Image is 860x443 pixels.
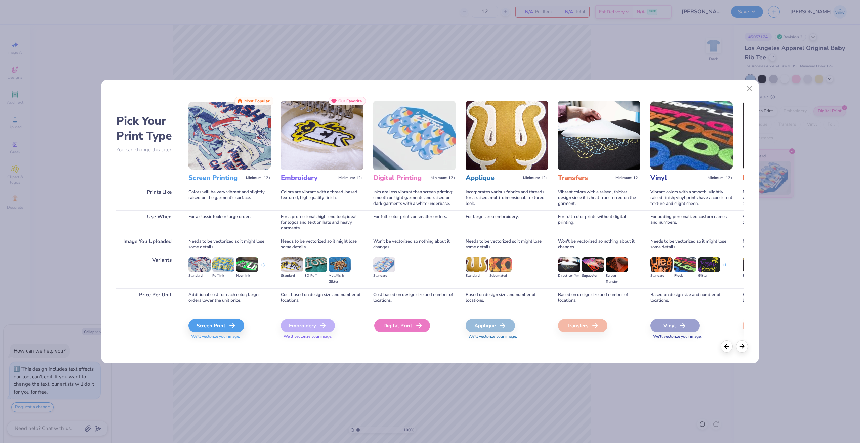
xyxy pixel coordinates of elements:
[431,176,456,180] span: Minimum: 12+
[743,186,825,210] div: Foil prints have a shiny, metallic finish with a smooth, slightly raised surface for a luxurious ...
[650,186,733,210] div: Vibrant colors with a smooth, slightly raised finish; vinyl prints have a consistent texture and ...
[558,257,580,272] img: Direct-to-film
[466,257,488,272] img: Standard
[650,334,733,339] span: We'll vectorize your image.
[489,273,512,279] div: Sublimated
[615,176,640,180] span: Minimum: 12+
[466,174,520,182] h3: Applique
[743,101,825,170] img: Foil
[373,186,456,210] div: Inks are less vibrant than screen printing; smooth on light garments and raised on dark garments ...
[489,257,512,272] img: Sublimated
[743,334,825,339] span: We'll vectorize your image.
[188,186,271,210] div: Colors will be very vibrant and slightly raised on the garment's surface.
[188,174,243,182] h3: Screen Printing
[558,210,640,235] div: For full-color prints without digital printing.
[650,273,673,279] div: Standard
[373,257,395,272] img: Standard
[281,319,335,332] div: Embroidery
[188,334,271,339] span: We'll vectorize your image.
[212,273,234,279] div: Puff Ink
[650,210,733,235] div: For adding personalized custom names and numbers.
[650,174,705,182] h3: Vinyl
[236,257,258,272] img: Neon Ink
[722,262,727,274] div: + 1
[466,235,548,254] div: Needs to be vectorized so it might lose some details
[188,235,271,254] div: Needs to be vectorized so it might lose some details
[523,176,548,180] span: Minimum: 12+
[373,174,428,182] h3: Digital Printing
[606,273,628,285] div: Screen Transfer
[244,99,270,103] span: Most Popular
[188,273,211,279] div: Standard
[743,235,825,254] div: Needs to be vectorized so it might lose some details
[281,257,303,272] img: Standard
[558,288,640,307] div: Based on design size and number of locations.
[650,319,700,332] div: Vinyl
[558,174,613,182] h3: Transfers
[116,210,178,235] div: Use When
[329,257,351,272] img: Metallic & Glitter
[466,288,548,307] div: Based on design size and number of locations.
[743,174,798,182] h3: Foil
[558,319,607,332] div: Transfers
[650,288,733,307] div: Based on design size and number of locations.
[466,210,548,235] div: For large-area embroidery.
[558,273,580,279] div: Direct-to-film
[116,147,178,153] p: You can change this later.
[674,257,696,272] img: Flock
[373,101,456,170] img: Digital Printing
[373,235,456,254] div: Won't be vectorized so nothing about it changes
[466,101,548,170] img: Applique
[281,288,363,307] div: Cost based on design size and number of locations.
[743,83,756,96] button: Close
[708,176,733,180] span: Minimum: 12+
[558,186,640,210] div: Vibrant colors with a raised, thicker design since it is heat transferred on the garment.
[212,257,234,272] img: Puff Ink
[305,257,327,272] img: 3D Puff
[338,176,363,180] span: Minimum: 12+
[466,186,548,210] div: Incorporates various fabrics and threads for a raised, multi-dimensional, textured look.
[466,319,515,332] div: Applique
[116,288,178,307] div: Price Per Unit
[650,257,673,272] img: Standard
[116,254,178,288] div: Variants
[281,186,363,210] div: Colors are vibrant with a thread-based textured, high-quality finish.
[281,101,363,170] img: Embroidery
[116,235,178,254] div: Image You Uploaded
[338,99,362,103] span: Our Favorite
[650,235,733,254] div: Needs to be vectorized so it might lose some details
[236,273,258,279] div: Neon Ink
[466,273,488,279] div: Standard
[582,257,604,272] img: Supacolor
[743,319,792,332] div: Foil
[558,235,640,254] div: Won't be vectorized so nothing about it changes
[743,257,765,272] img: Standard
[650,101,733,170] img: Vinyl
[188,210,271,235] div: For a classic look or large order.
[374,319,430,332] div: Digital Print
[116,186,178,210] div: Prints Like
[466,334,548,339] span: We'll vectorize your image.
[260,262,265,274] div: + 3
[698,257,720,272] img: Glitter
[373,288,456,307] div: Cost based on design size and number of locations.
[188,257,211,272] img: Standard
[558,101,640,170] img: Transfers
[246,176,271,180] span: Minimum: 12+
[743,288,825,307] div: Based on design size and number of locations.
[281,174,336,182] h3: Embroidery
[281,273,303,279] div: Standard
[606,257,628,272] img: Screen Transfer
[281,210,363,235] div: For a professional, high-end look; ideal for logos and text on hats and heavy garments.
[674,273,696,279] div: Flock
[743,210,825,235] div: When you want to add a shine to the design that stands out on the garment.
[698,273,720,279] div: Glitter
[373,273,395,279] div: Standard
[743,273,765,279] div: Standard
[188,319,244,332] div: Screen Print
[305,273,327,279] div: 3D Puff
[116,114,178,143] h2: Pick Your Print Type
[188,288,271,307] div: Additional cost for each color; larger orders lower the unit price.
[329,273,351,285] div: Metallic & Glitter
[188,101,271,170] img: Screen Printing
